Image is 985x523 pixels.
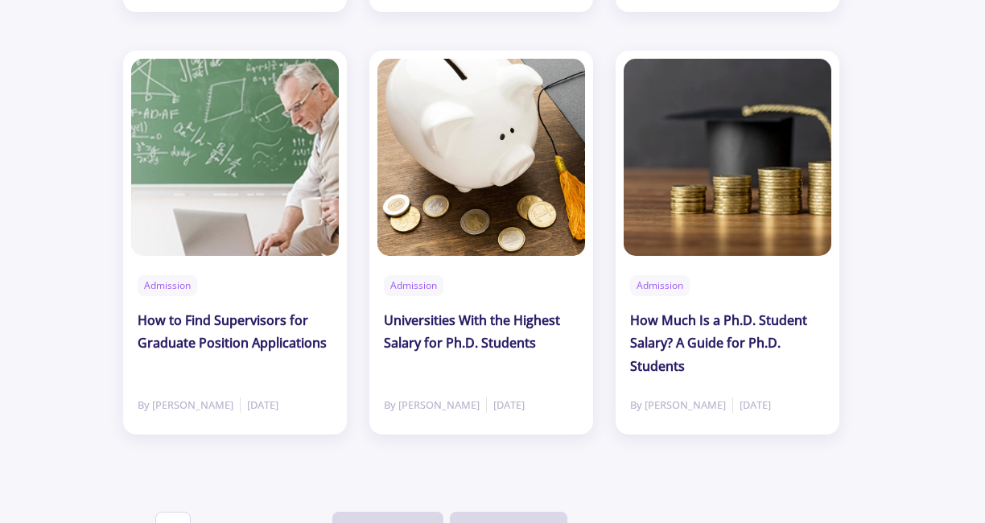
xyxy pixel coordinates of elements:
[630,275,690,296] a: Admission
[630,397,733,413] small: By [PERSON_NAME]
[384,397,487,413] small: By [PERSON_NAME]
[138,275,197,296] a: Admission
[487,397,525,413] small: [DATE]
[138,397,241,413] small: By [PERSON_NAME]
[630,309,826,378] h2: How Much Is a Ph.D. Student Salary? A Guide for Ph.D. Students
[241,397,278,413] small: [DATE]
[138,309,333,356] h2: How to Find Supervisors for Graduate Position Applications
[384,275,443,296] a: Admission
[384,309,579,356] h2: Universities With the Highest Salary for Ph.D. Students
[733,397,771,413] small: [DATE]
